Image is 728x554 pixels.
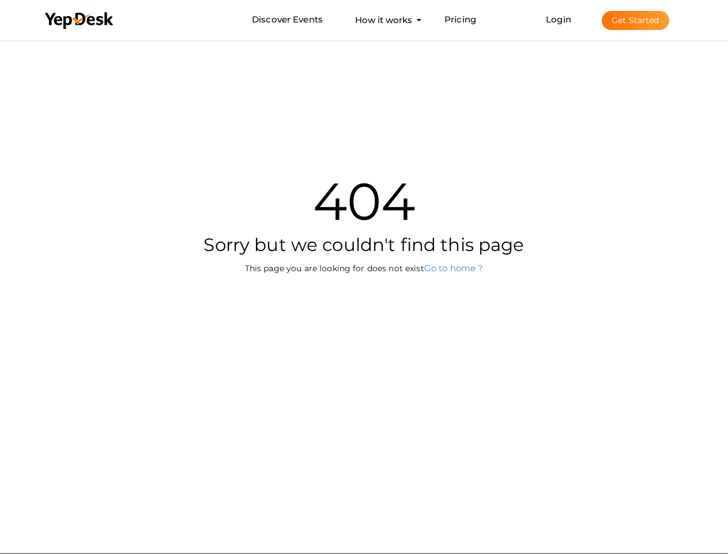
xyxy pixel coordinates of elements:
[602,11,669,30] button: Get Started
[424,263,484,274] a: Go to home ?
[546,14,571,25] a: Login
[252,9,323,31] a: Discover Events
[444,9,476,31] a: Pricing
[36,262,693,274] p: This page you are looking for does not exist
[36,233,693,256] h2: Sorry but we couldn't find this page
[352,9,416,31] button: How it works
[36,175,693,227] h1: 404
